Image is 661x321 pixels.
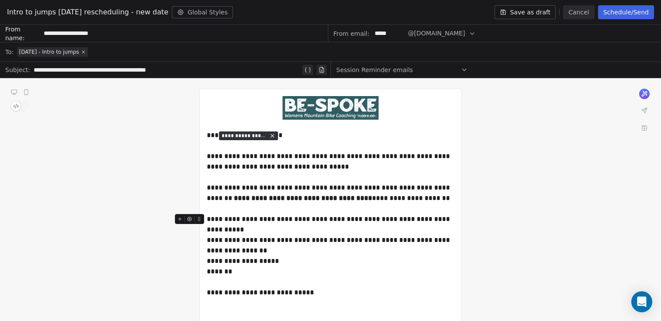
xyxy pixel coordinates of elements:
[336,66,413,74] span: Session Reminder emails
[19,48,79,55] span: [DATE] - Intro to jumps
[563,5,594,19] button: Cancel
[5,25,40,42] span: From name:
[408,29,465,38] span: @[DOMAIN_NAME]
[7,7,168,17] span: Intro to jumps [DATE] rescheduling - new date
[598,5,654,19] button: Schedule/Send
[334,29,369,38] span: From email:
[5,48,14,56] span: To:
[5,66,30,77] span: Subject:
[172,6,233,18] button: Global Styles
[631,291,652,312] div: Open Intercom Messenger
[494,5,556,19] button: Save as draft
